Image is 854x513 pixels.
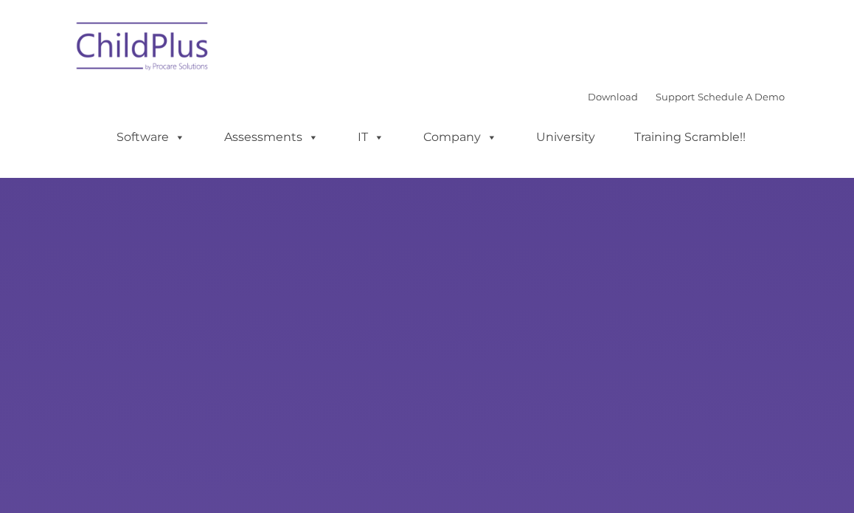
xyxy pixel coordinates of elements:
a: Download [588,91,638,103]
img: ChildPlus by Procare Solutions [69,12,217,86]
a: IT [343,123,399,152]
a: Training Scramble!! [619,123,760,152]
a: Assessments [209,123,333,152]
a: Support [656,91,695,103]
a: Software [102,123,200,152]
font: | [588,91,785,103]
a: Schedule A Demo [698,91,785,103]
a: Company [409,123,512,152]
a: University [521,123,610,152]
